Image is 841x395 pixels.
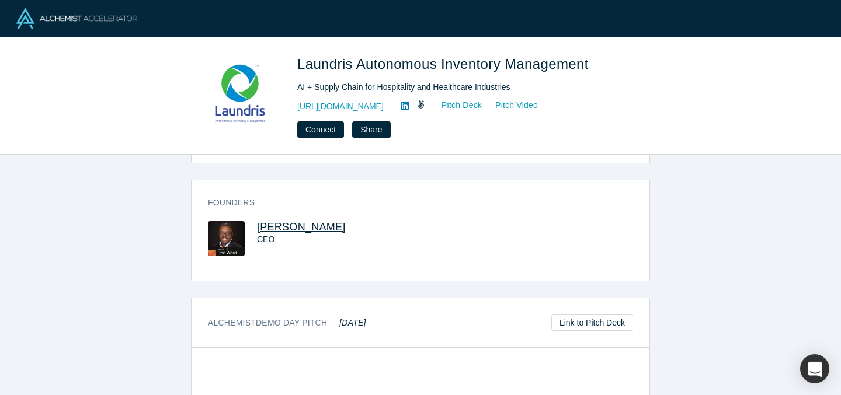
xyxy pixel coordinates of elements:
[16,8,137,29] img: Alchemist Logo
[297,100,384,113] a: [URL][DOMAIN_NAME]
[429,99,482,112] a: Pitch Deck
[257,221,346,233] a: [PERSON_NAME]
[297,81,624,93] div: AI + Supply Chain for Hospitality and Healthcare Industries
[482,99,538,112] a: Pitch Video
[297,56,593,72] span: Laundris Autonomous Inventory Management
[551,314,633,331] a: Link to Pitch Deck
[208,197,617,209] h3: Founders
[208,317,366,329] h3: Alchemist Demo Day Pitch
[297,121,344,138] button: Connect
[352,121,390,138] button: Share
[208,221,245,256] img: Don Ward's Profile Image
[257,235,274,244] span: CEO
[339,318,366,327] em: [DATE]
[199,54,281,135] img: Laundris Autonomous Inventory Management's Logo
